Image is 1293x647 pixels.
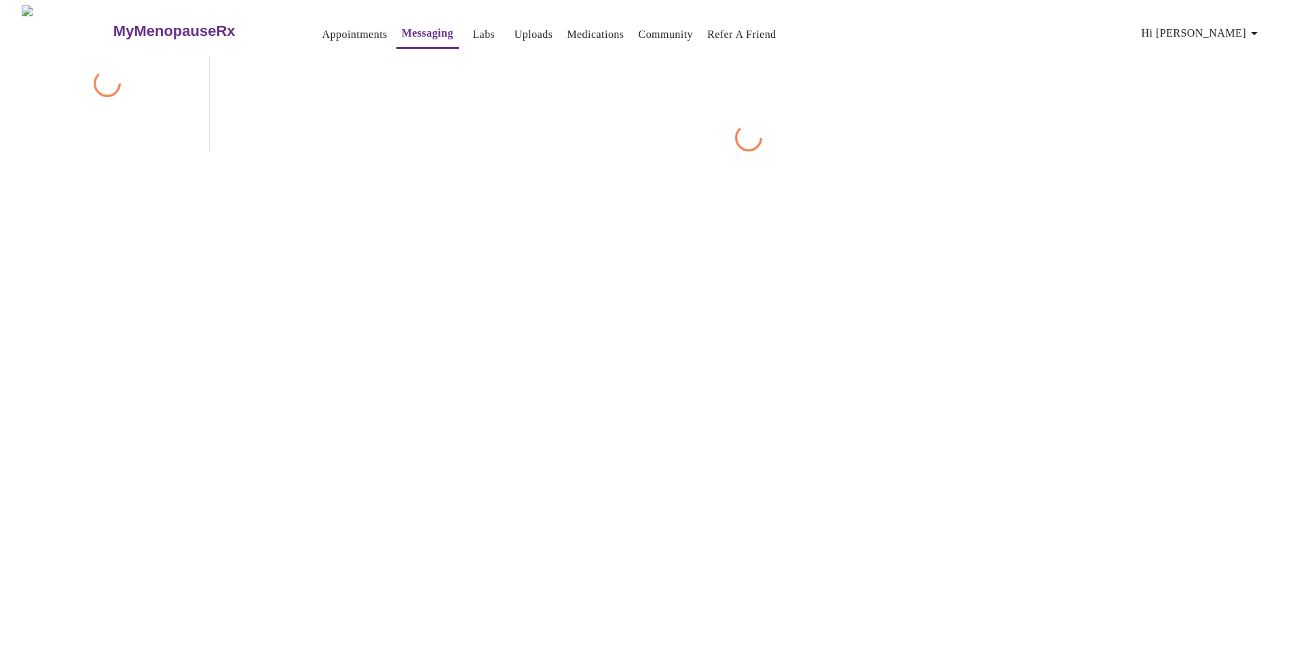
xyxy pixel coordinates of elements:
[322,25,388,44] a: Appointments
[639,25,694,44] a: Community
[707,25,776,44] a: Refer a Friend
[567,25,624,44] a: Medications
[509,21,559,48] button: Uploads
[113,22,236,40] h3: MyMenopauseRx
[396,20,459,49] button: Messaging
[22,5,111,56] img: MyMenopauseRx Logo
[472,25,495,44] a: Labs
[317,21,393,48] button: Appointments
[402,24,453,43] a: Messaging
[1142,24,1262,43] span: Hi [PERSON_NAME]
[111,7,289,55] a: MyMenopauseRx
[702,21,782,48] button: Refer a Friend
[462,21,506,48] button: Labs
[514,25,553,44] a: Uploads
[1136,20,1268,47] button: Hi [PERSON_NAME]
[633,21,699,48] button: Community
[561,21,629,48] button: Medications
